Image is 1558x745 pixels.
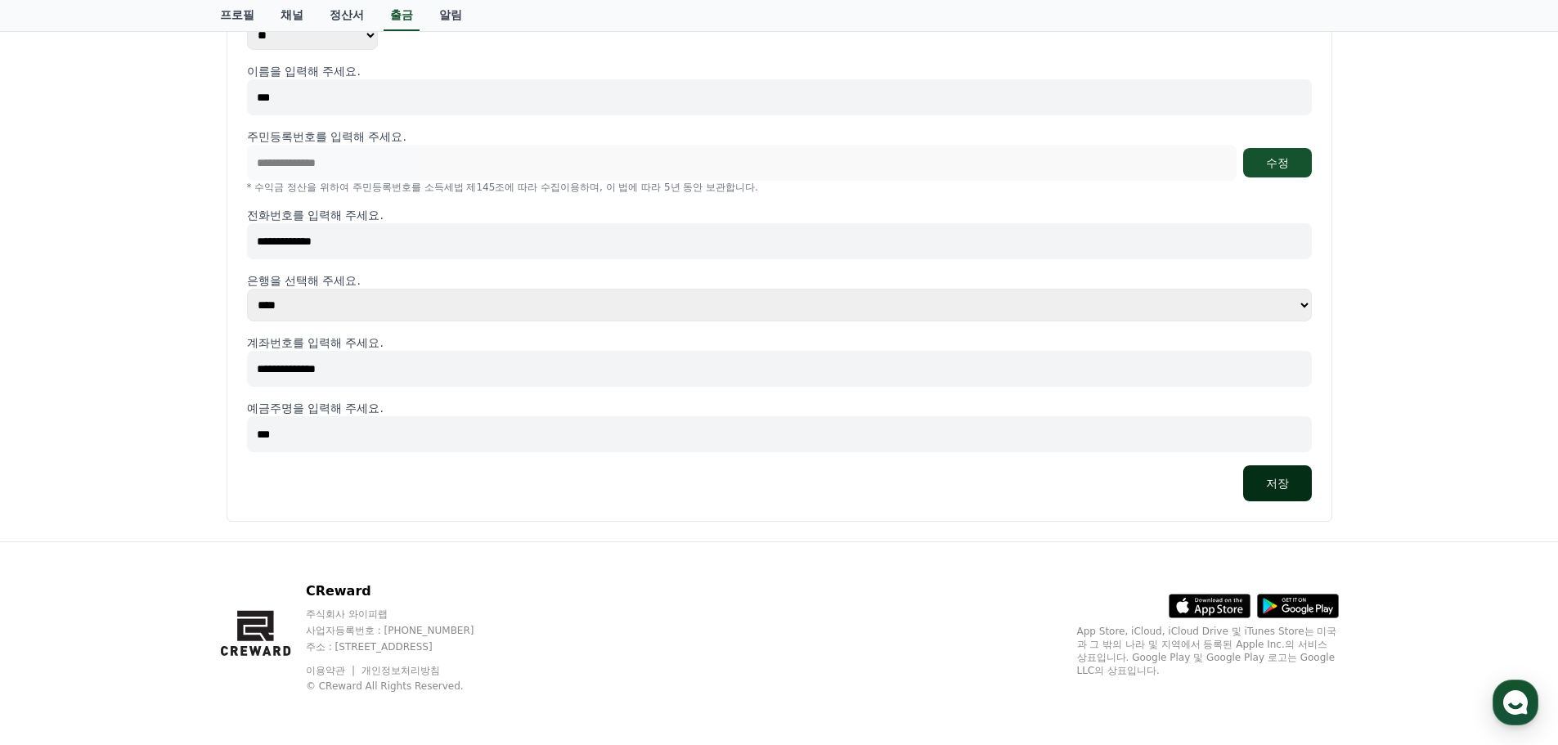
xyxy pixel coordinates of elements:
[306,680,505,693] p: © CReward All Rights Reserved.
[211,518,314,559] a: 설정
[1077,625,1339,677] p: App Store, iCloud, iCloud Drive 및 iTunes Store는 미국과 그 밖의 나라 및 지역에서 등록된 Apple Inc.의 서비스 상표입니다. Goo...
[361,665,440,676] a: 개인정보처리방침
[247,63,1312,79] p: 이름을 입력해 주세요.
[247,272,1312,289] p: 은행을 선택해 주세요.
[247,207,1312,223] p: 전화번호를 입력해 주세요.
[108,518,211,559] a: 대화
[247,400,1312,416] p: 예금주명을 입력해 주세요.
[247,181,1312,194] p: * 수익금 정산을 위하여 주민등록번호를 소득세법 제145조에 따라 수집이용하며, 이 법에 따라 5년 동안 보관합니다.
[306,640,505,653] p: 주소 : [STREET_ADDRESS]
[306,624,505,637] p: 사업자등록번호 : [PHONE_NUMBER]
[150,544,169,557] span: 대화
[247,128,406,145] p: 주민등록번호를 입력해 주세요.
[253,543,272,556] span: 설정
[306,665,357,676] a: 이용약관
[306,581,505,601] p: CReward
[247,334,1312,351] p: 계좌번호를 입력해 주세요.
[1243,465,1312,501] button: 저장
[5,518,108,559] a: 홈
[52,543,61,556] span: 홈
[306,608,505,621] p: 주식회사 와이피랩
[1243,148,1312,177] button: 수정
